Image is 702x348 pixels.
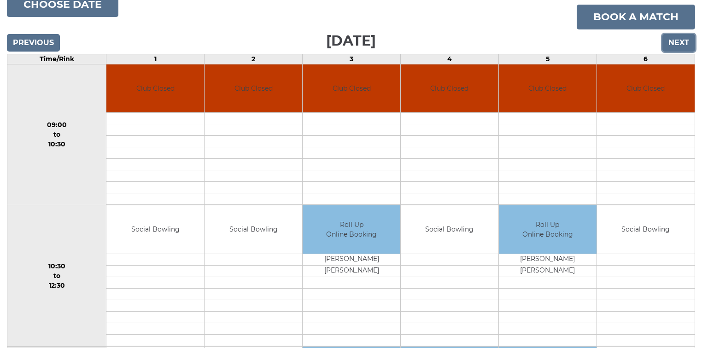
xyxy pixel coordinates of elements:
[401,205,498,254] td: Social Bowling
[499,254,597,265] td: [PERSON_NAME]
[303,54,401,64] td: 3
[401,54,499,64] td: 4
[577,5,695,29] a: Book a match
[597,54,695,64] td: 6
[205,205,302,254] td: Social Bowling
[303,254,400,265] td: [PERSON_NAME]
[597,205,695,254] td: Social Bowling
[7,64,106,205] td: 09:00 to 10:30
[499,205,597,254] td: Roll Up Online Booking
[401,64,498,113] td: Club Closed
[7,205,106,347] td: 10:30 to 12:30
[7,54,106,64] td: Time/Rink
[499,265,597,277] td: [PERSON_NAME]
[662,34,695,52] input: Next
[303,205,400,254] td: Roll Up Online Booking
[7,34,60,52] input: Previous
[498,54,597,64] td: 5
[303,64,400,113] td: Club Closed
[106,64,204,113] td: Club Closed
[205,54,303,64] td: 2
[597,64,695,113] td: Club Closed
[499,64,597,113] td: Club Closed
[205,64,302,113] td: Club Closed
[303,265,400,277] td: [PERSON_NAME]
[106,205,204,254] td: Social Bowling
[106,54,205,64] td: 1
